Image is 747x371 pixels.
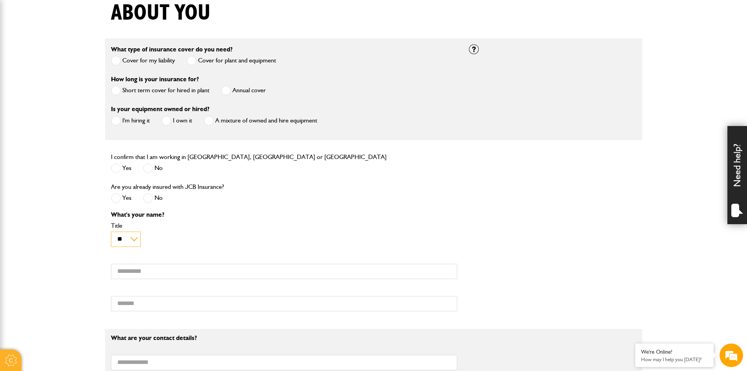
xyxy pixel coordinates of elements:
[111,154,387,160] label: I confirm that I am working in [GEOGRAPHIC_DATA], [GEOGRAPHIC_DATA] or [GEOGRAPHIC_DATA]
[10,96,143,113] input: Enter your email address
[13,44,33,55] img: d_20077148190_company_1631870298795_20077148190
[111,193,131,203] label: Yes
[10,73,143,90] input: Enter your last name
[111,46,233,53] label: What type of insurance cover do you need?
[111,86,209,95] label: Short term cover for hired in plant
[641,349,708,355] div: We're Online!
[204,116,317,126] label: A mixture of owned and hire equipment
[10,142,143,235] textarea: Type your message and hit 'Enter'
[111,116,150,126] label: I'm hiring it
[111,223,457,229] label: Title
[221,86,266,95] label: Annual cover
[111,106,209,112] label: Is your equipment owned or hired?
[641,356,708,362] p: How may I help you today?
[143,193,163,203] label: No
[727,126,747,224] div: Need help?
[111,56,175,66] label: Cover for my liability
[10,119,143,136] input: Enter your phone number
[187,56,276,66] label: Cover for plant and equipment
[111,335,457,341] p: What are your contact details?
[41,44,132,54] div: Chat with us now
[162,116,192,126] label: I own it
[111,163,131,173] label: Yes
[111,76,199,82] label: How long is your insurance for?
[107,242,142,252] em: Start Chat
[129,4,147,23] div: Minimize live chat window
[143,163,163,173] label: No
[111,184,224,190] label: Are you already insured with JCB Insurance?
[111,212,457,218] p: What's your name?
